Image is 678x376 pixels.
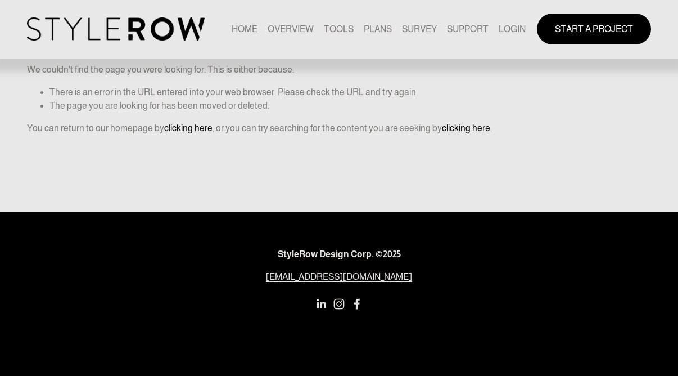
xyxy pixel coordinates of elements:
[442,123,490,133] a: clicking here
[49,86,651,99] li: There is an error in the URL entered into your web browser. Please check the URL and try again.
[164,123,213,133] a: clicking here
[351,298,363,310] a: Facebook
[266,270,412,284] a: [EMAIL_ADDRESS][DOMAIN_NAME]
[232,21,257,37] a: HOME
[27,17,204,41] img: StyleRow
[324,21,354,37] a: TOOLS
[447,21,489,37] a: folder dropdown
[499,21,526,37] a: LOGIN
[49,99,651,113] li: The page you are looking for has been moved or deleted.
[364,21,392,37] a: PLANS
[27,122,651,135] p: You can return to our homepage by , or you can try searching for the content you are seeking by .
[268,21,314,37] a: OVERVIEW
[402,21,437,37] a: SURVEY
[333,298,345,310] a: Instagram
[447,23,489,36] span: SUPPORT
[278,249,401,259] strong: StyleRow Design Corp. ©2025
[315,298,327,310] a: LinkedIn
[537,14,651,44] a: START A PROJECT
